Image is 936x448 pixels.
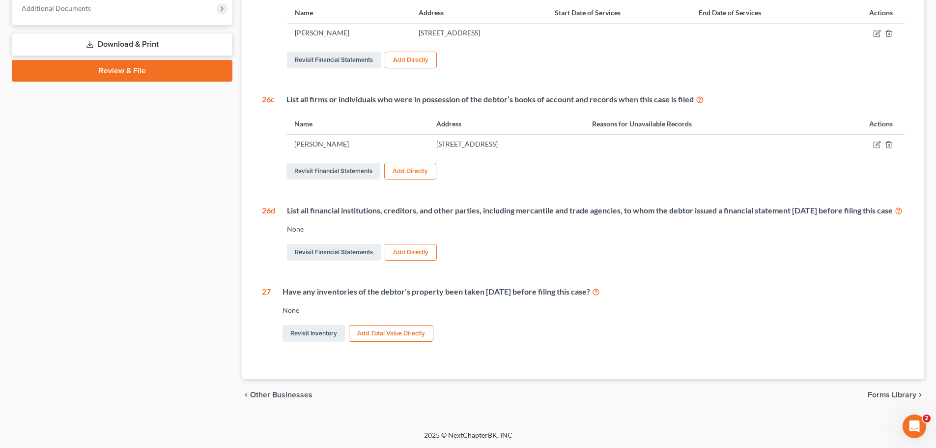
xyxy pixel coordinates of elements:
span: Forms Library [868,391,916,399]
a: Download & Print [12,33,232,56]
th: Name [287,2,411,23]
th: Actions [817,113,905,134]
div: Have any inventories of the debtor’s property been taken [DATE] before filing this case? [283,286,905,298]
a: Revisit Financial Statements [287,244,381,261]
div: List all financial institutions, creditors, and other parties, including mercantile and trade age... [287,205,905,216]
td: [PERSON_NAME] [286,135,428,153]
th: Address [428,113,584,134]
div: None [287,224,905,234]
a: Revisit Financial Statements [286,163,380,179]
i: chevron_left [242,391,250,399]
div: 2025 © NextChapterBK, INC [188,430,748,448]
td: [STREET_ADDRESS] [428,135,584,153]
button: Add Directly [385,244,437,261]
button: Add Directly [385,52,437,68]
span: Additional Documents [22,4,91,12]
div: None [283,305,905,315]
th: Address [411,2,547,23]
th: Start Date of Services [547,2,691,23]
div: 26c [262,94,275,181]
th: Actions [828,2,905,23]
div: 27 [262,286,271,344]
th: End Date of Services [691,2,828,23]
button: Forms Library chevron_right [868,391,924,399]
th: Name [286,113,428,134]
a: Revisit Financial Statements [287,52,381,68]
iframe: Intercom live chat [903,415,926,438]
td: [PERSON_NAME] [287,23,411,42]
span: 2 [923,415,931,422]
span: Other Businesses [250,391,312,399]
button: chevron_left Other Businesses [242,391,312,399]
a: Revisit Inventory [283,325,345,342]
div: 26d [262,205,275,263]
button: Add Total Value Directly [349,325,433,342]
div: List all firms or individuals who were in possession of the debtor’s books of account and records... [286,94,905,105]
a: Review & File [12,60,232,82]
th: Reasons for Unavailable Records [584,113,817,134]
i: chevron_right [916,391,924,399]
td: [STREET_ADDRESS] [411,23,547,42]
button: Add Directly [384,163,436,179]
